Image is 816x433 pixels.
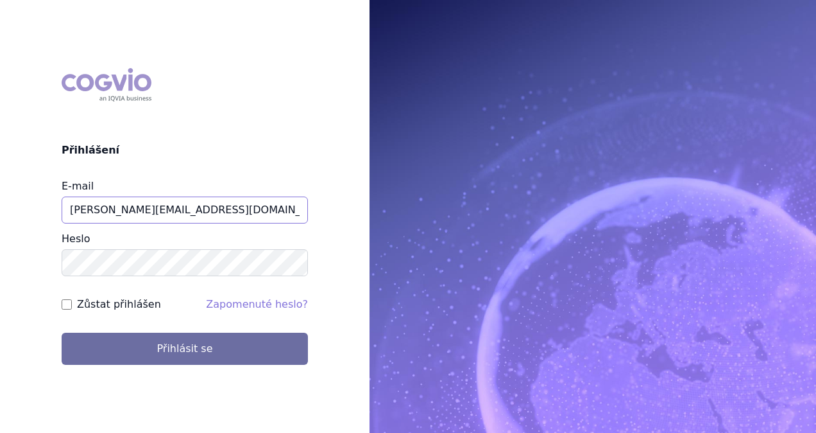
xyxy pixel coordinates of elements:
[62,180,94,192] label: E-mail
[206,298,308,310] a: Zapomenuté heslo?
[62,333,308,365] button: Přihlásit se
[62,143,308,158] h2: Přihlášení
[62,233,90,245] label: Heslo
[77,297,161,312] label: Zůstat přihlášen
[62,68,151,102] div: COGVIO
